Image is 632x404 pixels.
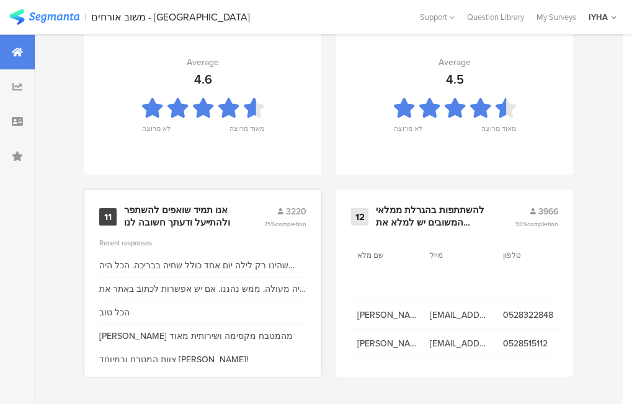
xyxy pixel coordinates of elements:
span: 3220 [286,205,306,218]
div: Average [438,56,471,69]
a: My Surveys [530,11,582,23]
span: 75% [264,219,306,229]
div: Support [420,7,455,27]
div: | [84,10,86,24]
span: [EMAIL_ADDRESS][DOMAIN_NAME] [430,337,490,350]
a: Question Library [461,11,530,23]
span: 3966 [538,205,558,218]
div: משוב אורחים - [GEOGRAPHIC_DATA] [91,11,250,23]
div: הכל טוב [99,306,130,319]
div: 11 [99,208,117,226]
span: [EMAIL_ADDRESS][DOMAIN_NAME] [430,309,490,322]
section: טלפון [503,250,559,261]
div: לא מרוצה [394,123,422,141]
span: [PERSON_NAME] [357,309,417,322]
div: 4.6 [194,70,212,89]
div: אנו תמיד שואפים להשתפר ולהתייעל ודעתך חשובה לנו [124,204,234,229]
div: מאוד מרוצה [481,123,516,141]
span: 0528322848 [503,309,563,322]
div: לא מרוצה [142,123,171,141]
span: 93% [515,219,558,229]
div: שהינו רק לילה יום אחד כולל שחיה בבריכה. הכל היה נפלא. העובדים היו נהדרים אדיבים מחייכים. אין לנו ... [99,259,306,272]
span: [PERSON_NAME] [357,337,417,350]
section: שם מלא [357,250,413,261]
img: segmanta logo [9,9,79,25]
span: completion [275,219,306,229]
span: completion [527,219,558,229]
div: היה מעולה. ממש נהננו. אם יש אפשרות לכתוב באתר את שעות פעילות הבריכה והאוכל ואם לא אז לוודא [PERSO... [99,283,306,296]
div: 12 [351,208,368,226]
div: [PERSON_NAME] מהמטבח מקסימה ושירותית מאוד [99,330,293,343]
section: מייל [430,250,486,261]
div: Recent responses [99,238,306,248]
div: 4.5 [446,70,464,89]
div: להשתתפות בהגרלת ממלאי המשובים יש למלא את הפרטים [376,204,485,229]
span: 0528515112 [503,337,563,350]
div: IYHA [589,11,608,23]
div: Average [187,56,219,69]
div: צוות המטבח ובמיוחד [PERSON_NAME]! [99,353,248,366]
div: מאוד מרוצה [229,123,264,141]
